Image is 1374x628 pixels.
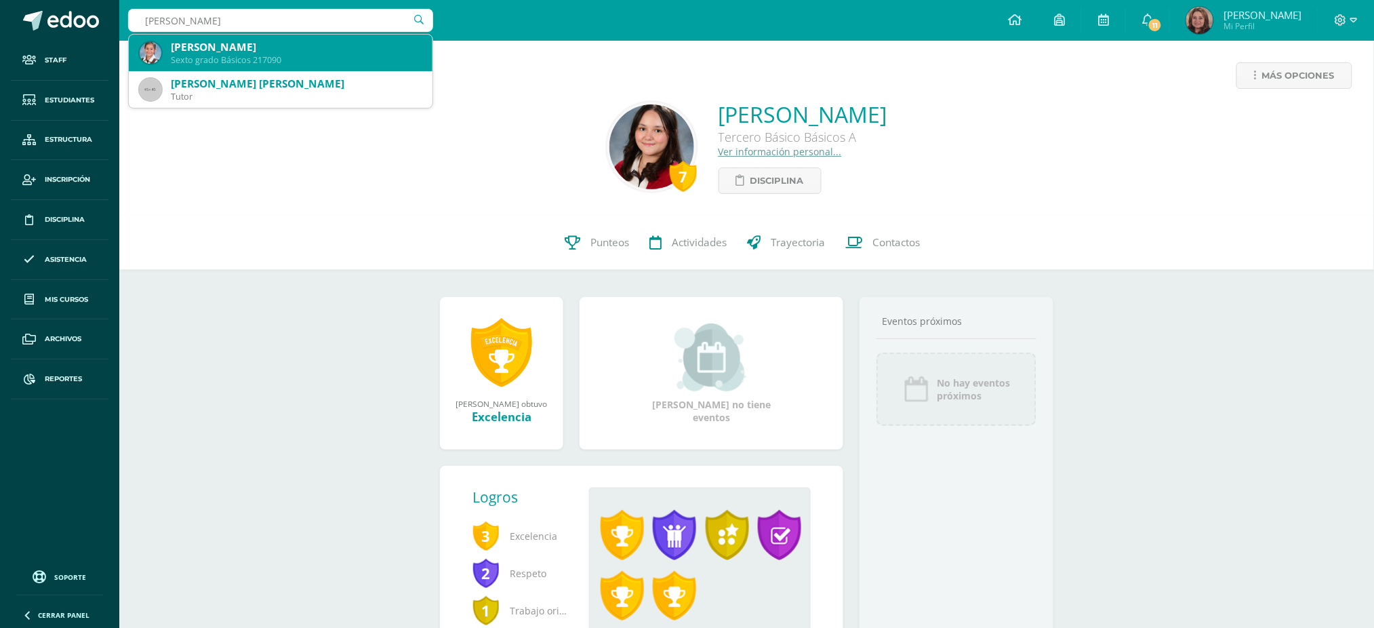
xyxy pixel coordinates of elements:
span: Actividades [672,235,727,250]
span: Archivos [45,334,81,345]
div: Eventos próximos [876,315,1036,328]
a: Disciplina [719,168,822,194]
span: 11 [1148,18,1163,33]
span: Staff [45,55,66,66]
input: Busca un usuario... [128,9,433,32]
a: Disciplina [11,200,108,240]
a: Asistencia [11,240,108,280]
a: Soporte [16,567,103,585]
span: Asistencia [45,254,87,265]
span: Más opciones [1262,63,1335,88]
span: Excelencia [472,517,567,555]
span: Respeto [472,555,567,592]
div: Excelencia [453,409,550,425]
img: 99441d214b277aa2345aedeb418eff62.png [140,42,161,64]
span: Inscripción [45,174,90,185]
div: Tutor [171,91,422,102]
span: Mis cursos [45,294,88,305]
a: Trayectoria [737,216,836,270]
span: Cerrar panel [38,610,89,620]
img: 3cedf55f993a51724a61258512acd25e.png [609,104,694,189]
div: 7 [670,161,697,192]
img: event_icon.png [903,376,930,403]
a: Más opciones [1236,62,1352,89]
a: Staff [11,41,108,81]
a: Estudiantes [11,81,108,121]
div: [PERSON_NAME] obtuvo [453,398,550,409]
img: 45x45 [140,79,161,100]
div: Logros [472,488,578,507]
a: Punteos [555,216,640,270]
img: event_small.png [674,323,748,391]
a: [PERSON_NAME] [719,100,887,129]
a: Mis cursos [11,280,108,320]
img: b20be52476d037d2dd4fed11a7a31884.png [1186,7,1213,34]
div: [PERSON_NAME] [171,40,422,54]
span: Soporte [55,572,87,582]
span: Estudiantes [45,95,94,106]
span: Mi Perfil [1224,20,1301,32]
a: Archivos [11,319,108,359]
span: Disciplina [45,214,85,225]
a: Actividades [640,216,737,270]
span: Reportes [45,374,82,385]
span: [PERSON_NAME] [1224,8,1301,22]
div: [PERSON_NAME] [PERSON_NAME] [171,77,422,91]
div: Tercero Básico Básicos A [719,129,887,145]
a: Inscripción [11,160,108,200]
span: No hay eventos próximos [937,376,1010,402]
a: Reportes [11,359,108,399]
span: 2 [472,557,500,589]
a: Contactos [836,216,931,270]
span: Disciplina [750,168,804,193]
span: 1 [472,595,500,626]
span: Contactos [873,235,921,250]
span: Estructura [45,134,92,145]
div: Sexto grado Básicos 217090 [171,54,422,66]
a: Ver información personal... [719,145,842,158]
span: Punteos [591,235,630,250]
div: [PERSON_NAME] no tiene eventos [644,323,780,424]
span: 3 [472,520,500,551]
span: Trayectoria [771,235,826,250]
a: Estructura [11,121,108,161]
